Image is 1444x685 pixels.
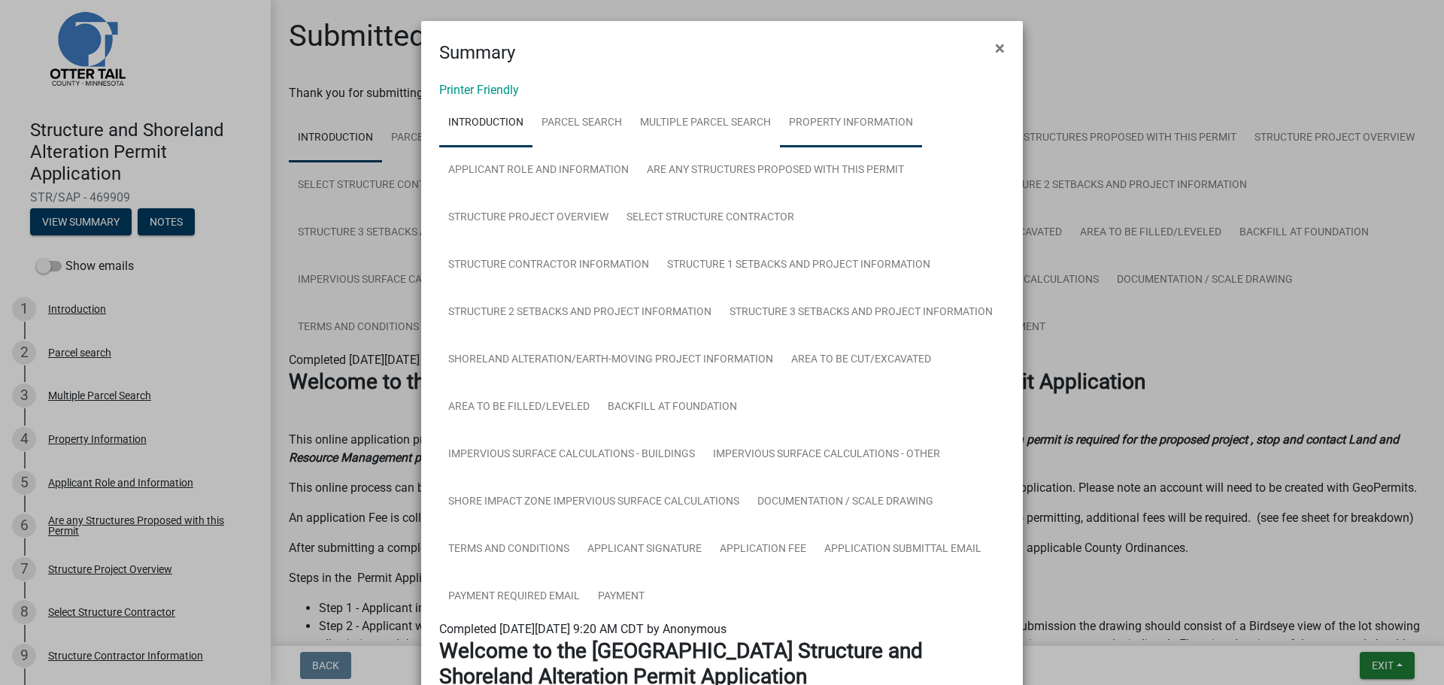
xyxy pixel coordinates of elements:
[439,526,578,574] a: Terms and Conditions
[439,478,748,526] a: Shore Impact Zone Impervious Surface Calculations
[638,147,913,195] a: Are any Structures Proposed with this Permit
[439,383,599,432] a: Area to be Filled/Leveled
[983,27,1017,69] button: Close
[439,147,638,195] a: Applicant Role and Information
[720,289,1002,337] a: Structure 3 Setbacks and project information
[439,336,782,384] a: Shoreland Alteration/Earth-Moving Project Information
[782,336,940,384] a: Area to be Cut/Excavated
[748,478,942,526] a: Documentation / Scale Drawing
[532,99,631,147] a: Parcel search
[704,431,949,479] a: Impervious Surface Calculations - Other
[711,526,815,574] a: Application Fee
[439,289,720,337] a: Structure 2 Setbacks and project information
[589,573,654,621] a: Payment
[439,431,704,479] a: Impervious Surface Calculations - Buildings
[815,526,990,574] a: Application Submittal Email
[995,38,1005,59] span: ×
[439,39,515,66] h4: Summary
[658,241,939,289] a: Structure 1 Setbacks and project information
[439,99,532,147] a: Introduction
[439,241,658,289] a: Structure Contractor Information
[578,526,711,574] a: Applicant Signature
[439,83,519,97] a: Printer Friendly
[439,573,589,621] a: Payment Required Email
[631,99,780,147] a: Multiple Parcel Search
[439,194,617,242] a: Structure Project Overview
[780,99,922,147] a: Property Information
[599,383,746,432] a: Backfill at foundation
[439,622,727,636] span: Completed [DATE][DATE] 9:20 AM CDT by Anonymous
[617,194,803,242] a: Select Structure Contractor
